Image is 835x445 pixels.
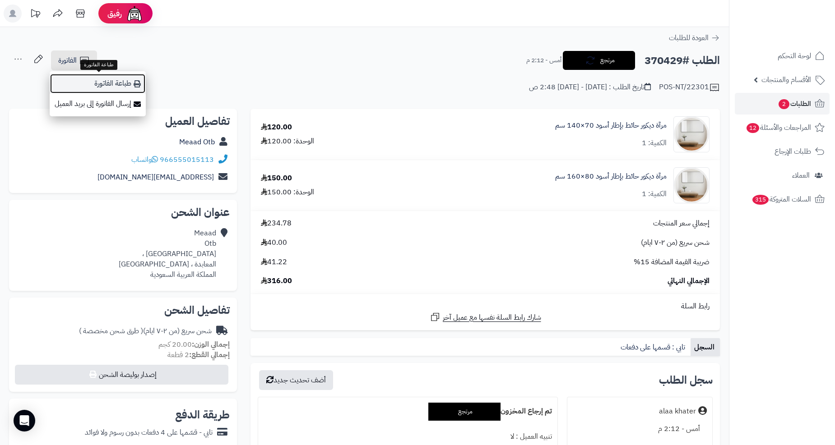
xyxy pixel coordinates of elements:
[751,193,811,206] span: السلات المتروكة
[642,189,667,199] div: الكمية: 1
[50,94,146,114] a: إرسال الفاتورة إلى بريد العميل
[669,32,709,43] span: العودة للطلبات
[261,187,314,197] div: الوحدة: 150.00
[259,370,333,390] button: أضف تحديث جديد
[261,276,292,286] span: 316.00
[16,116,230,127] h2: تفاصيل العميل
[175,409,230,420] h2: طريقة الدفع
[261,257,287,267] span: 41.22
[555,120,667,131] a: مرآة ديكور حائط بإطار أسود 70×140 سم
[51,50,97,70] a: الفاتورة
[430,312,541,323] a: شارك رابط السلة نفسها مع عميل آخر
[261,238,287,248] span: 40.00
[189,349,230,360] strong: إجمالي القطع:
[119,228,216,280] div: Meaad Otb [GEOGRAPHIC_DATA] ، المعابدة ، [GEOGRAPHIC_DATA] المملكة العربية السعودية
[617,338,691,356] a: تابي : قسمها على دفعات
[792,169,810,182] span: العملاء
[634,257,710,267] span: ضريبة القيمة المضافة 15%
[254,301,716,312] div: رابط السلة
[179,137,215,147] a: Meaad Otb
[735,165,830,186] a: العملاء
[50,73,146,94] a: طباعة الفاتورة
[16,207,230,218] h2: عنوان الشحن
[79,326,212,336] div: شحن سريع (من ٢-٧ ايام)
[24,5,46,25] a: تحديثات المنصة
[261,173,292,184] div: 150.00
[659,406,696,417] div: alaa khater
[735,141,830,162] a: طلبات الإرجاع
[529,82,651,92] div: تاريخ الطلب : [DATE] - [DATE] 2:48 ص
[555,171,667,182] a: مرآة ديكور حائط بإطار أسود 80×160 سم
[641,238,710,248] span: شحن سريع (من ٢-٧ ايام)
[674,116,709,152] img: 1753776948-1-90x90.jpg
[428,403,501,421] div: مرتجع
[526,56,561,65] small: أمس - 2:12 م
[158,339,230,350] small: 20.00 كجم
[16,305,230,316] h2: تفاصيل الشحن
[85,427,213,438] div: تابي - قسّمها على 4 دفعات بدون رسوم ولا فوائد
[58,55,77,66] span: الفاتورة
[261,136,314,147] div: الوحدة: 120.00
[79,326,143,336] span: ( طرق شحن مخصصة )
[691,338,720,356] a: السجل
[80,60,117,70] div: طباعة الفاتورة
[642,138,667,148] div: الكمية: 1
[167,349,230,360] small: 2 قطعة
[746,121,811,134] span: المراجعات والأسئلة
[261,122,292,133] div: 120.00
[761,73,811,86] span: الأقسام والمنتجات
[15,365,228,385] button: إصدار بوليصة الشحن
[192,339,230,350] strong: إجمالي الوزن:
[659,82,720,93] div: POS-NT/22301
[669,32,720,43] a: العودة للطلبات
[501,406,552,417] b: تم إرجاع المخزون
[573,420,707,438] div: أمس - 2:12 م
[735,93,830,115] a: الطلبات2
[735,45,830,67] a: لوحة التحكم
[674,167,709,203] img: 1753778503-1-90x90.jpg
[779,99,789,109] span: 2
[131,154,158,165] a: واتساب
[747,123,759,133] span: 12
[261,218,292,229] span: 234.78
[735,117,830,138] a: المراجعات والأسئلة12
[443,312,541,323] span: شارك رابط السلة نفسها مع عميل آخر
[645,51,720,70] h2: الطلب #370429
[107,8,122,19] span: رفيق
[14,410,35,431] div: Open Intercom Messenger
[97,172,214,183] a: [EMAIL_ADDRESS][DOMAIN_NAME]
[125,5,144,23] img: ai-face.png
[775,145,811,158] span: طلبات الإرجاع
[778,50,811,62] span: لوحة التحكم
[752,195,769,205] span: 315
[668,276,710,286] span: الإجمالي النهائي
[653,218,710,229] span: إجمالي سعر المنتجات
[735,188,830,210] a: السلات المتروكة315
[563,51,635,70] button: مرتجع
[160,154,214,165] a: 966555015113
[778,97,811,110] span: الطلبات
[659,375,713,385] h3: سجل الطلب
